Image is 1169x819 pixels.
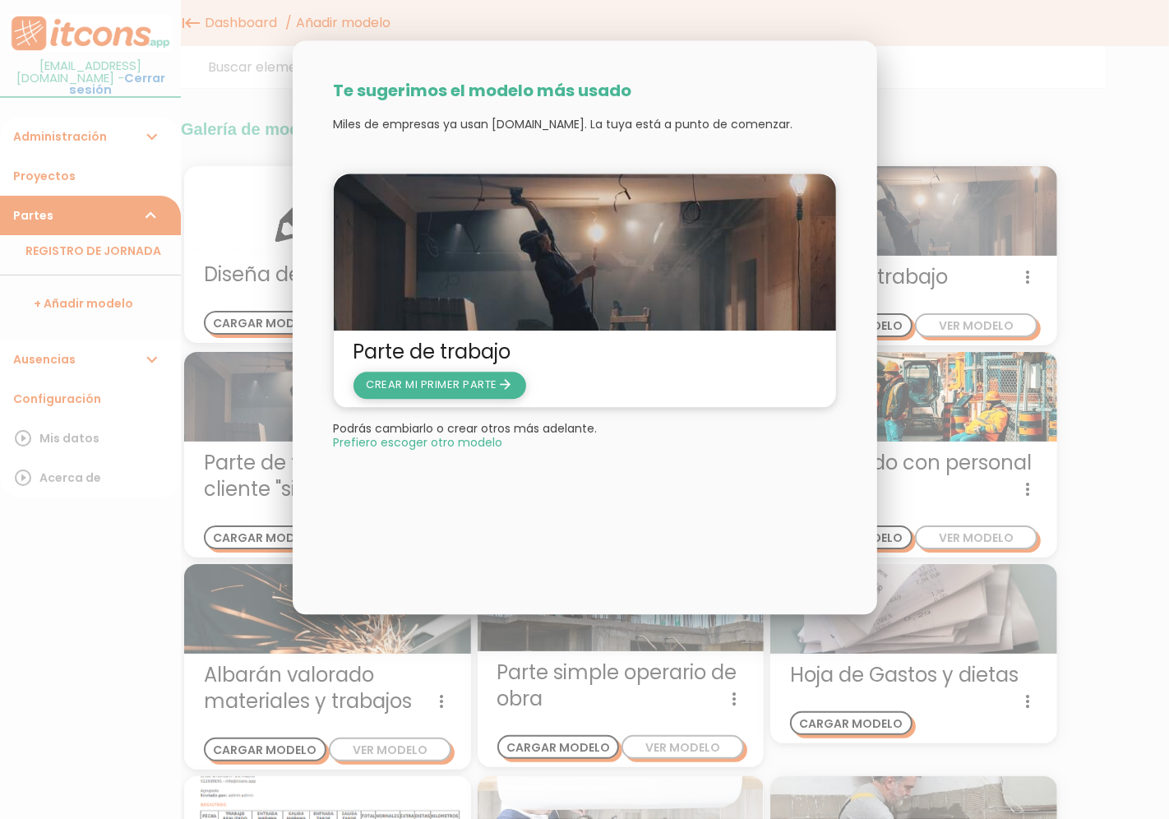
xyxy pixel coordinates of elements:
[353,340,816,366] span: Parte de trabajo
[334,420,598,437] span: Podrás cambiarlo o crear otros más adelante.
[497,372,513,399] i: arrow_forward
[334,437,503,448] span: Close
[334,82,836,100] h3: Te sugerimos el modelo más usado
[367,377,514,393] span: CREAR MI PRIMER PARTE
[334,174,836,331] img: partediariooperario.jpg
[334,117,836,133] p: Miles de empresas ya usan [DOMAIN_NAME]. La tuya está a punto de comenzar.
